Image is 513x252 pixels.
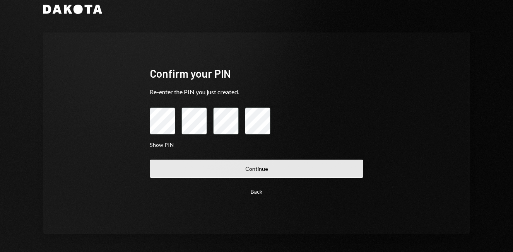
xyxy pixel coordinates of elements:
input: pin code 4 of 4 [245,107,270,135]
button: Show PIN [150,141,174,149]
input: pin code 2 of 4 [181,107,207,135]
div: Re-enter the PIN you just created. [150,87,363,97]
button: Continue [150,160,363,178]
input: pin code 1 of 4 [150,107,175,135]
div: Confirm your PIN [150,66,363,81]
button: Back [150,182,363,201]
input: pin code 3 of 4 [213,107,239,135]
